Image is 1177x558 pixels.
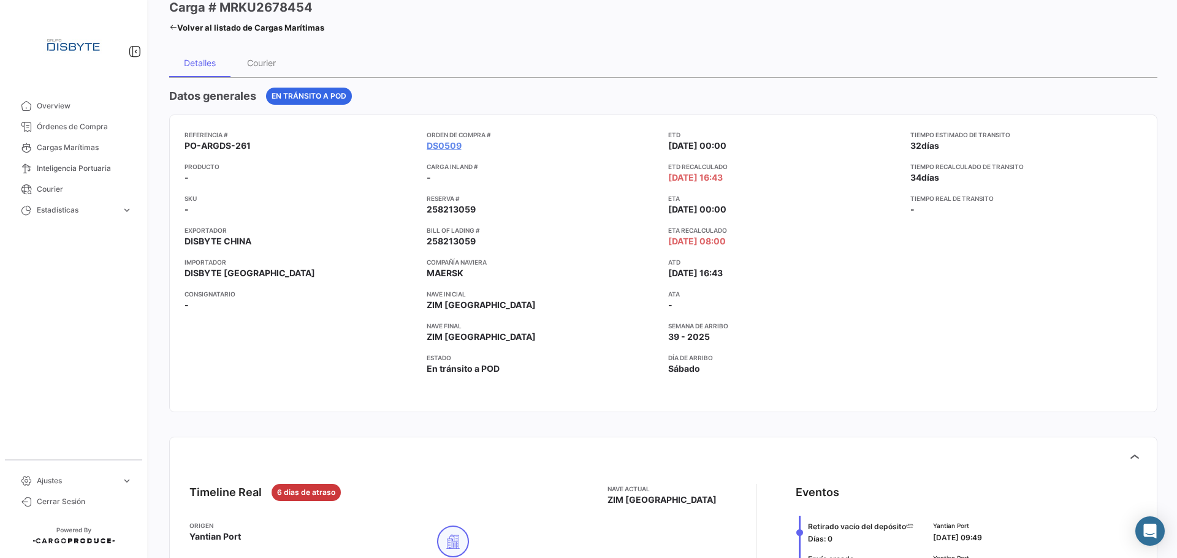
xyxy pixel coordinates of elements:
[808,534,832,543] span: Días: 0
[427,235,476,247] span: 258213059
[277,487,335,498] span: 6 dias de atraso
[668,363,700,375] span: Sábado
[668,257,901,267] app-card-info-title: ATD
[185,203,189,216] span: -
[427,194,659,203] app-card-info-title: Reserva #
[185,225,417,235] app-card-info-title: Exportador
[189,521,241,530] app-card-info-title: Origen
[910,140,921,151] span: 32
[185,172,189,184] span: -
[10,137,137,158] a: Cargas Marítimas
[37,475,116,486] span: Ajustes
[608,494,717,506] span: ZIM [GEOGRAPHIC_DATA]
[933,533,982,542] span: [DATE] 09:49
[185,140,251,152] span: PO-ARGDS-261
[185,162,417,172] app-card-info-title: Producto
[427,331,536,343] span: ZIM [GEOGRAPHIC_DATA]
[185,257,417,267] app-card-info-title: Importador
[668,267,723,279] span: [DATE] 16:43
[668,162,901,172] app-card-info-title: ETD Recalculado
[10,96,137,116] a: Overview
[668,331,710,343] span: 39 - 2025
[910,204,915,214] span: -
[668,172,723,184] span: [DATE] 16:43
[427,257,659,267] app-card-info-title: Compañía naviera
[427,172,431,184] span: -
[10,158,137,179] a: Inteligencia Portuaria
[427,140,462,152] a: DS0509
[427,289,659,299] app-card-info-title: Nave inicial
[247,58,276,68] div: Courier
[910,194,1143,203] app-card-info-title: Tiempo real de transito
[185,194,417,203] app-card-info-title: SKU
[668,289,901,299] app-card-info-title: ATA
[37,142,132,153] span: Cargas Marítimas
[169,88,256,105] h4: Datos generales
[668,321,901,331] app-card-info-title: Semana de Arribo
[169,19,324,36] a: Volver al listado de Cargas Marítimas
[808,522,906,531] span: Retirado vacío del depósito
[185,235,251,247] span: DISBYTE CHINA
[121,475,132,486] span: expand_more
[668,353,901,363] app-card-info-title: Día de Arribo
[668,203,726,216] span: [DATE] 00:00
[1135,516,1165,546] div: Abrir Intercom Messenger
[10,116,137,137] a: Órdenes de Compra
[668,140,726,152] span: [DATE] 00:00
[43,15,104,76] img: Logo+disbyte.jpeg
[933,521,982,530] span: Yantian Port
[668,225,901,235] app-card-info-title: ETA Recalculado
[668,299,672,311] span: -
[921,172,939,183] span: días
[427,130,659,140] app-card-info-title: Orden de Compra #
[272,91,346,102] span: En tránsito a POD
[37,205,116,216] span: Estadísticas
[121,205,132,216] span: expand_more
[37,100,132,111] span: Overview
[796,484,839,501] div: Eventos
[427,162,659,172] app-card-info-title: Carga inland #
[185,289,417,299] app-card-info-title: Consignatario
[37,184,132,195] span: Courier
[185,267,315,279] span: DISBYTE [GEOGRAPHIC_DATA]
[184,58,216,68] div: Detalles
[37,163,132,174] span: Inteligencia Portuaria
[910,172,921,183] span: 34
[910,162,1143,172] app-card-info-title: Tiempo recalculado de transito
[427,299,536,311] span: ZIM [GEOGRAPHIC_DATA]
[427,225,659,235] app-card-info-title: Bill of Lading #
[189,530,241,543] span: Yantian Port
[427,353,659,363] app-card-info-title: Estado
[427,203,476,216] span: 258213059
[427,321,659,331] app-card-info-title: Nave final
[668,130,901,140] app-card-info-title: ETD
[185,299,189,311] span: -
[10,179,137,200] a: Courier
[921,140,939,151] span: días
[189,484,262,501] div: Timeline Real
[668,194,901,203] app-card-info-title: ETA
[608,484,717,494] app-card-info-title: Nave actual
[185,130,417,140] app-card-info-title: Referencia #
[37,496,132,507] span: Cerrar Sesión
[910,130,1143,140] app-card-info-title: Tiempo estimado de transito
[37,121,132,132] span: Órdenes de Compra
[427,363,500,375] span: En tránsito a POD
[668,235,726,247] span: [DATE] 08:00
